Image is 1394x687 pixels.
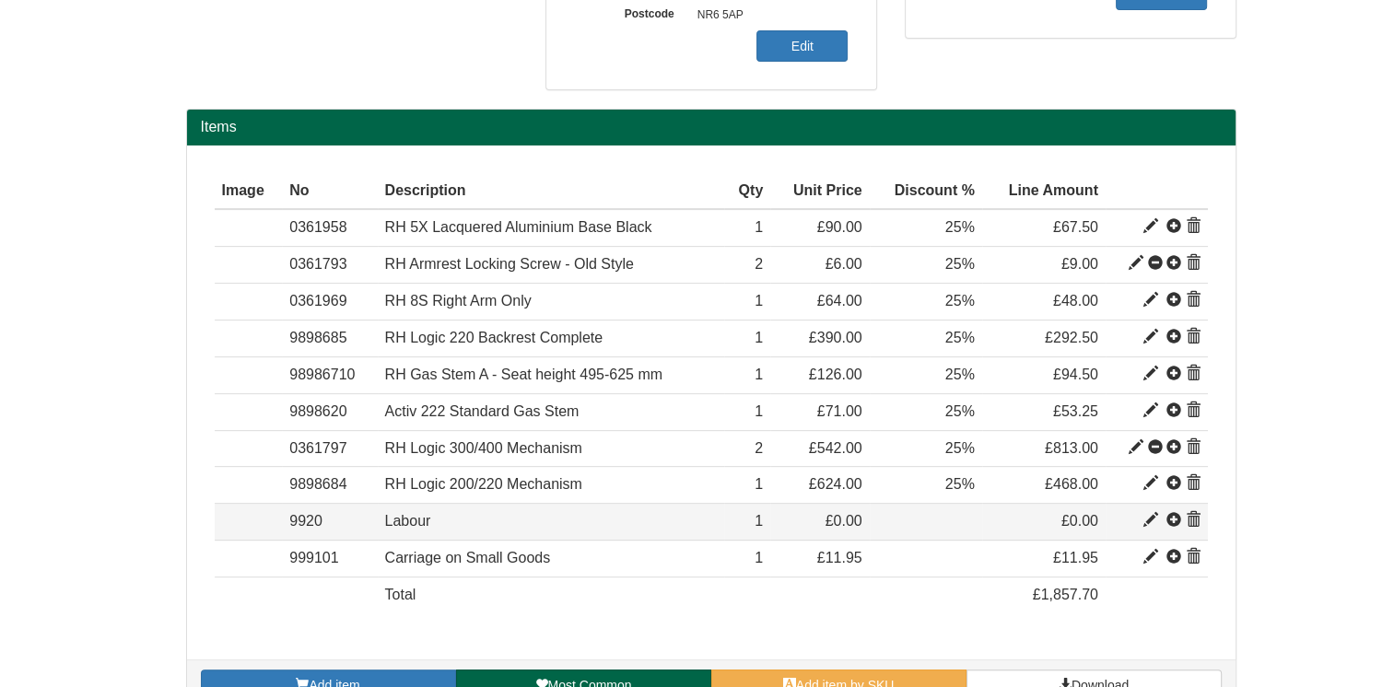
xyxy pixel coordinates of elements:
td: 9898620 [282,393,377,430]
span: RH 8S Right Arm Only [385,293,532,309]
label: Postcode [574,1,688,22]
span: Carriage on Small Goods [385,550,551,565]
a: Edit [756,30,848,62]
span: RH Logic 200/220 Mechanism [385,476,582,492]
h2: Items [201,119,1222,135]
span: 25% [945,293,975,309]
span: £0.00 [1061,513,1098,529]
span: 25% [945,330,975,345]
span: £90.00 [817,219,862,235]
span: £813.00 [1045,440,1098,456]
span: RH Logic 300/400 Mechanism [385,440,582,456]
th: Qty [724,173,771,210]
span: 2 [755,256,763,272]
th: No [282,173,377,210]
span: 1 [755,476,763,492]
span: 1 [755,219,763,235]
span: 1 [755,403,763,419]
span: NR6 5AP [688,1,849,30]
span: £542.00 [809,440,862,456]
span: 25% [945,403,975,419]
td: 0361797 [282,430,377,467]
span: 25% [945,219,975,235]
span: £390.00 [809,330,862,345]
span: 1 [755,367,763,382]
span: £11.95 [1053,550,1098,565]
span: RH Logic 220 Backrest Complete [385,330,603,345]
th: Line Amount [982,173,1106,210]
td: 999101 [282,541,377,577]
span: £9.00 [1061,256,1098,272]
span: £53.25 [1053,403,1098,419]
span: 25% [945,440,975,456]
span: Labour [385,513,431,529]
td: 98986710 [282,356,377,393]
span: £64.00 [817,293,862,309]
span: 2 [755,440,763,456]
td: Total [378,576,724,612]
td: 9898684 [282,467,377,504]
span: £1,857.70 [1033,587,1098,602]
th: Image [215,173,283,210]
span: RH Gas Stem A - Seat height 495-625 mm [385,367,662,382]
span: RH Armrest Locking Screw - Old Style [385,256,634,272]
td: 0361969 [282,284,377,320]
td: 0361958 [282,209,377,246]
span: RH 5X Lacquered Aluminium Base Black [385,219,652,235]
span: 25% [945,367,975,382]
td: 9898685 [282,320,377,357]
span: £292.50 [1045,330,1098,345]
span: £6.00 [826,256,862,272]
span: £0.00 [826,513,862,529]
span: 1 [755,293,763,309]
span: £11.95 [817,550,862,565]
span: £71.00 [817,403,862,419]
span: Activ 222 Standard Gas Stem [385,403,580,419]
span: 25% [945,476,975,492]
th: Description [378,173,724,210]
th: Discount % [870,173,982,210]
td: 0361793 [282,247,377,284]
span: £48.00 [1053,293,1098,309]
span: £126.00 [809,367,862,382]
span: 1 [755,513,763,529]
td: 9920 [282,504,377,541]
th: Unit Price [770,173,869,210]
span: £94.50 [1053,367,1098,382]
span: 25% [945,256,975,272]
span: £468.00 [1045,476,1098,492]
span: £624.00 [809,476,862,492]
span: 1 [755,550,763,565]
span: 1 [755,330,763,345]
span: £67.50 [1053,219,1098,235]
